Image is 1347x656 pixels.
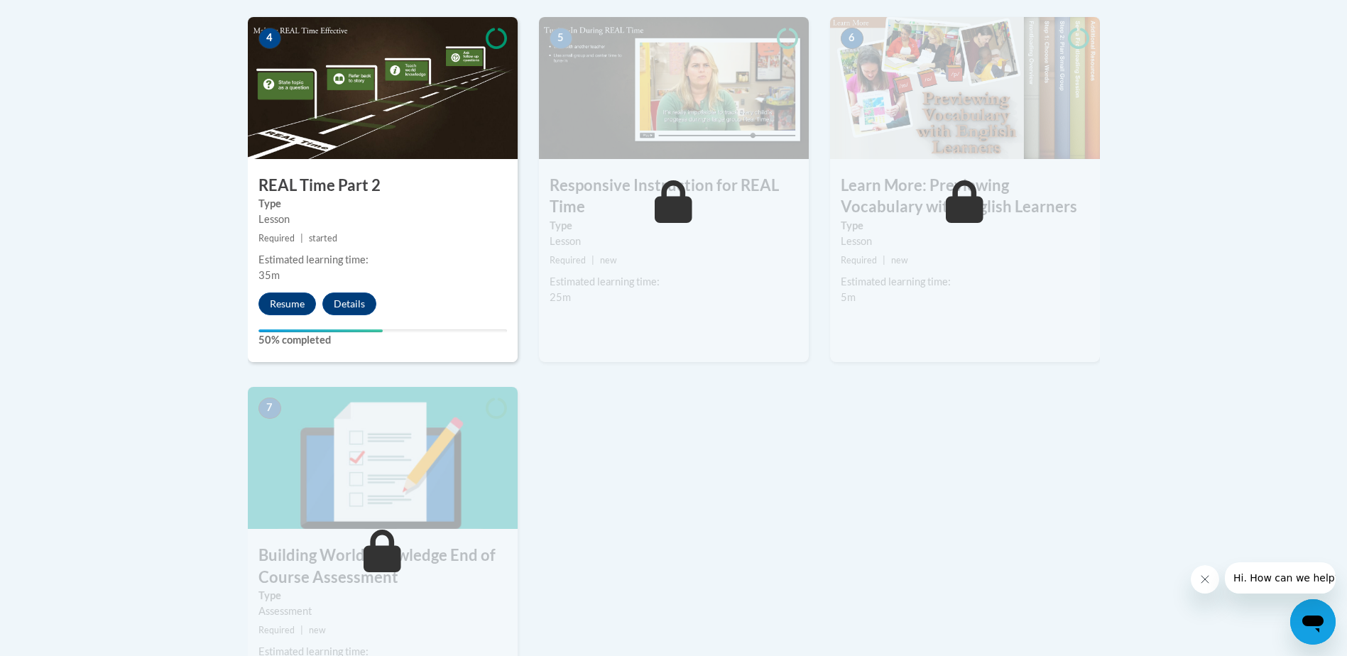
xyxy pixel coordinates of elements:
div: Estimated learning time: [550,274,798,290]
div: Estimated learning time: [258,252,507,268]
iframe: Button to launch messaging window [1290,599,1336,645]
span: 7 [258,398,281,419]
span: Required [258,625,295,635]
label: Type [258,196,507,212]
span: | [300,233,303,244]
button: Resume [258,293,316,315]
div: Assessment [258,603,507,619]
img: Course Image [539,17,809,159]
span: 25m [550,291,571,303]
span: | [591,255,594,266]
iframe: Message from company [1225,562,1336,594]
span: started [309,233,337,244]
span: Required [258,233,295,244]
span: 4 [258,28,281,49]
div: Lesson [258,212,507,227]
h3: Building World Knowledge End of Course Assessment [248,545,518,589]
h3: REAL Time Part 2 [248,175,518,197]
span: | [883,255,885,266]
span: 5m [841,291,856,303]
span: Hi. How can we help? [9,10,115,21]
iframe: Close message [1191,565,1219,594]
label: 50% completed [258,332,507,348]
span: new [891,255,908,266]
span: Required [550,255,586,266]
img: Course Image [248,387,518,529]
span: new [309,625,326,635]
span: 6 [841,28,863,49]
span: new [600,255,617,266]
div: Lesson [841,234,1089,249]
div: Your progress [258,329,383,332]
label: Type [841,218,1089,234]
img: Course Image [830,17,1100,159]
label: Type [550,218,798,234]
h3: Learn More: Previewing Vocabulary with English Learners [830,175,1100,219]
span: 5 [550,28,572,49]
span: Required [841,255,877,266]
span: | [300,625,303,635]
div: Lesson [550,234,798,249]
span: 35m [258,269,280,281]
label: Type [258,588,507,603]
img: Course Image [248,17,518,159]
button: Details [322,293,376,315]
h3: Responsive Instruction for REAL Time [539,175,809,219]
div: Estimated learning time: [841,274,1089,290]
